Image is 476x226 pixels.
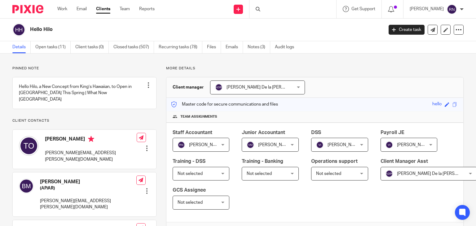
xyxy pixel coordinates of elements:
span: Get Support [351,7,375,11]
a: Work [57,6,67,12]
img: svg%3E [316,141,324,149]
span: Team assignments [180,114,217,119]
p: Pinned note [12,66,156,71]
div: hello [432,101,442,108]
a: Team [120,6,130,12]
a: Details [12,41,31,53]
span: [PERSON_NAME] De la [PERSON_NAME] [227,85,306,89]
a: Client tasks (0) [75,41,109,53]
span: [PERSON_NAME] [397,143,431,147]
span: [PERSON_NAME] [258,143,292,147]
img: svg%3E [447,4,457,14]
p: [PERSON_NAME][EMAIL_ADDRESS][PERSON_NAME][DOMAIN_NAME] [40,198,136,211]
img: svg%3E [19,179,34,193]
img: svg%3E [19,136,39,156]
span: [PERSON_NAME] [328,143,362,147]
span: Training - Banking [242,159,283,164]
h3: Client manager [173,84,204,90]
p: More details [166,66,464,71]
h2: Hello Hilo [30,26,310,33]
a: Clients [96,6,110,12]
span: GCS Assignee [173,188,206,193]
a: Notes (3) [248,41,270,53]
span: Training - DSS [173,159,205,164]
span: Not selected [178,172,203,176]
a: Emails [226,41,243,53]
a: Email [77,6,87,12]
span: Not selected [247,172,272,176]
h4: [PERSON_NAME] [40,179,136,185]
p: Master code for secure communications and files [171,101,278,107]
span: Client Manager Asst [381,159,428,164]
img: svg%3E [215,84,223,91]
p: [PERSON_NAME][EMAIL_ADDRESS][PERSON_NAME][DOMAIN_NAME] [45,150,137,163]
span: Not selected [316,172,341,176]
img: svg%3E [178,141,185,149]
a: Create task [389,25,425,35]
h4: [PERSON_NAME] [45,136,137,144]
a: Closed tasks (507) [113,41,154,53]
img: svg%3E [247,141,254,149]
span: Operations support [311,159,358,164]
a: Reports [139,6,155,12]
a: Audit logs [275,41,299,53]
img: svg%3E [386,170,393,177]
img: Pixie [12,5,43,13]
span: [PERSON_NAME] [189,143,223,147]
span: Junior Accountant [242,130,285,135]
span: Staff Accountant [173,130,212,135]
img: svg%3E [12,23,25,36]
h5: (AP/AR) [40,185,136,191]
a: Files [207,41,221,53]
img: svg%3E [386,141,393,149]
a: Recurring tasks (78) [159,41,202,53]
a: Open tasks (11) [35,41,71,53]
span: Not selected [178,200,203,205]
span: Payroll JE [381,130,404,135]
span: DSS [311,130,321,135]
p: Client contacts [12,118,156,123]
i: Primary [88,136,94,142]
p: [PERSON_NAME] [410,6,444,12]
